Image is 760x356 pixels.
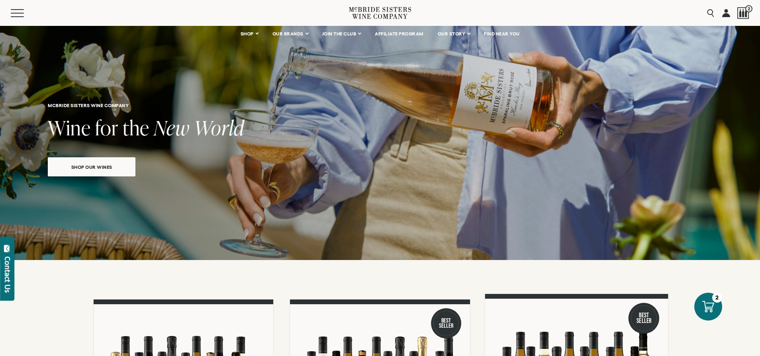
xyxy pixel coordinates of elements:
span: Wine [48,114,91,141]
div: 2 [712,293,722,303]
span: JOIN THE CLUB [322,31,356,37]
span: FIND NEAR YOU [484,31,520,37]
button: Mobile Menu Trigger [11,9,39,17]
span: New [154,114,190,141]
a: JOIN THE CLUB [317,26,366,42]
span: OUR STORY [438,31,466,37]
div: Contact Us [4,256,12,293]
h6: McBride Sisters Wine Company [48,103,430,108]
a: OUR STORY [433,26,475,42]
span: SHOP [241,31,254,37]
a: Shop our wines [48,157,135,176]
a: OUR BRANDS [267,26,313,42]
span: Shop our wines [57,159,126,175]
a: FIND NEAR YOU [479,26,525,42]
a: AFFILIATE PROGRAM [370,26,429,42]
span: for [95,114,118,141]
span: the [123,114,149,141]
span: AFFILIATE PROGRAM [375,31,423,37]
a: SHOP [235,26,263,42]
span: 2 [745,5,752,12]
span: World [194,114,245,141]
span: OUR BRANDS [272,31,304,37]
